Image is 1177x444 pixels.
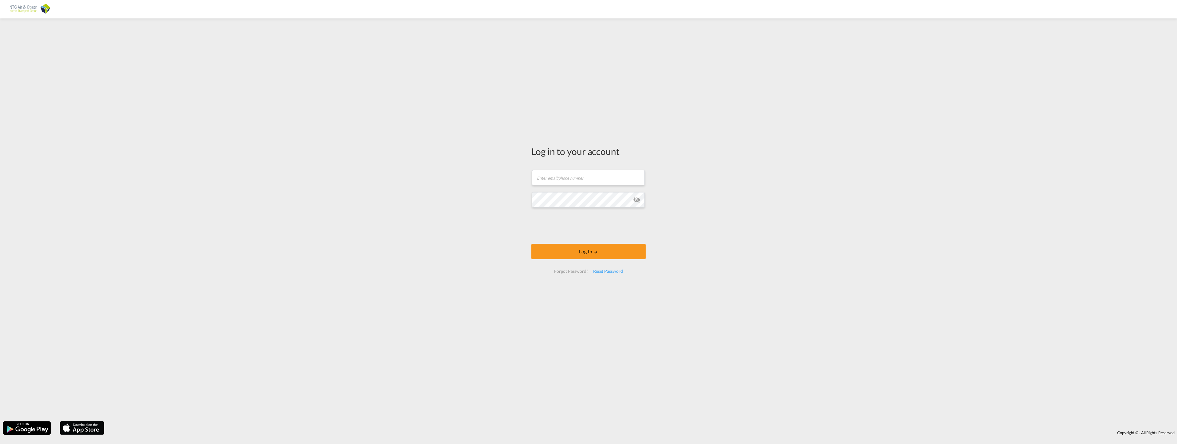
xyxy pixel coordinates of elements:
[542,214,635,238] iframe: reCAPTCHA
[591,266,625,277] div: Reset Password
[531,244,646,259] button: LOGIN
[633,196,640,204] md-icon: icon-eye-off
[532,170,645,185] input: Enter email/phone number
[552,266,590,277] div: Forgot Password?
[107,427,1177,438] div: Copyright © . All Rights Reserved
[531,145,646,158] div: Log in to your account
[9,2,51,16] img: af31b1c0b01f11ecbc353f8e72265e29.png
[59,421,105,435] img: apple.png
[2,421,51,435] img: google.png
